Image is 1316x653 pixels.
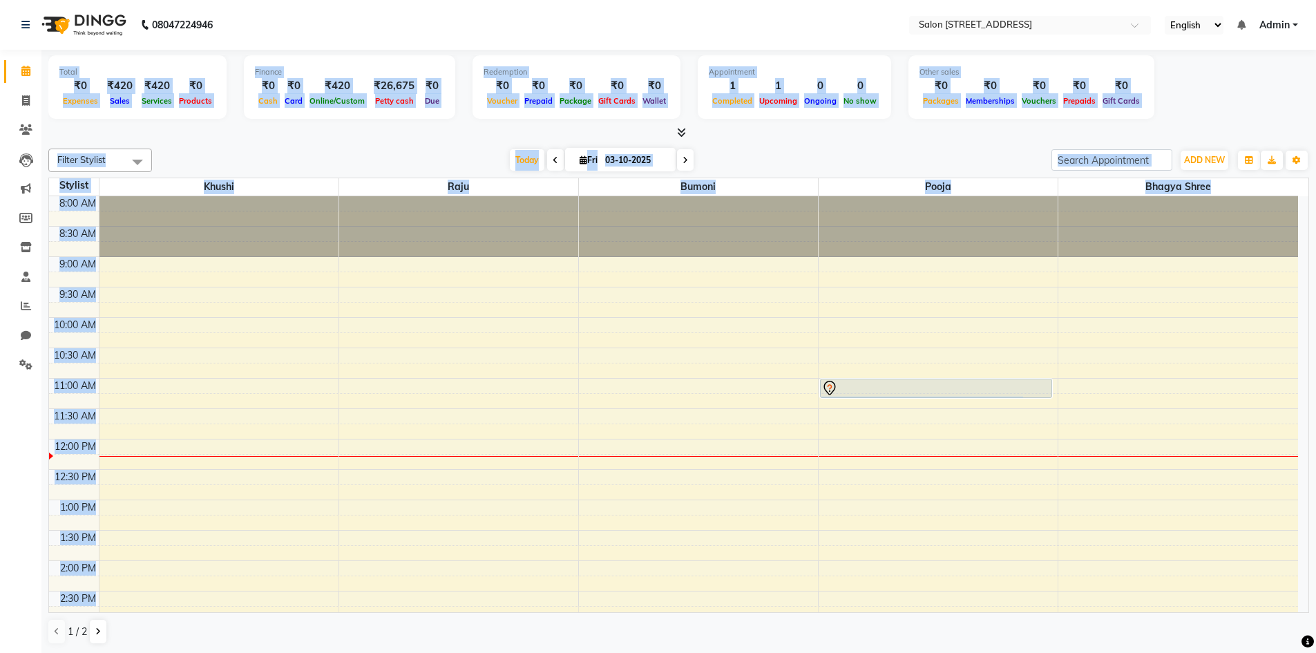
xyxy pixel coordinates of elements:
[709,96,756,106] span: Completed
[1051,149,1172,171] input: Search Appointment
[1018,78,1060,94] div: ₹0
[484,78,521,94] div: ₹0
[138,78,175,94] div: ₹420
[1184,155,1225,165] span: ADD NEW
[281,96,306,106] span: Card
[919,96,962,106] span: Packages
[57,531,99,545] div: 1:30 PM
[962,96,1018,106] span: Memberships
[106,96,133,106] span: Sales
[255,78,281,94] div: ₹0
[595,78,639,94] div: ₹0
[556,96,595,106] span: Package
[306,78,368,94] div: ₹420
[59,66,216,78] div: Total
[59,96,102,106] span: Expenses
[57,561,99,576] div: 2:00 PM
[819,178,1058,196] span: pooja
[306,96,368,106] span: Online/Custom
[255,96,281,106] span: Cash
[175,78,216,94] div: ₹0
[51,409,99,424] div: 11:30 AM
[919,66,1143,78] div: Other sales
[521,78,556,94] div: ₹0
[484,96,521,106] span: Voucher
[756,96,801,106] span: Upcoming
[709,78,756,94] div: 1
[421,96,443,106] span: Due
[1259,18,1290,32] span: Admin
[372,96,417,106] span: Petty cash
[576,155,601,165] span: Fri
[102,78,138,94] div: ₹420
[152,6,213,44] b: 08047224946
[595,96,639,106] span: Gift Cards
[51,348,99,363] div: 10:30 AM
[175,96,216,106] span: Products
[639,96,669,106] span: Wallet
[59,78,102,94] div: ₹0
[57,154,106,165] span: Filter Stylist
[639,78,669,94] div: ₹0
[601,150,670,171] input: 2025-10-03
[51,318,99,332] div: 10:00 AM
[68,625,87,639] span: 1 / 2
[484,66,669,78] div: Redemption
[57,592,99,606] div: 2:30 PM
[1181,151,1228,170] button: ADD NEW
[1060,96,1099,106] span: Prepaids
[255,66,444,78] div: Finance
[1058,178,1298,196] span: Bhagya shree
[99,178,338,196] span: Khushi
[840,78,880,94] div: 0
[281,78,306,94] div: ₹0
[709,66,880,78] div: Appointment
[521,96,556,106] span: Prepaid
[1018,96,1060,106] span: Vouchers
[52,470,99,484] div: 12:30 PM
[49,178,99,193] div: Stylist
[57,257,99,272] div: 9:00 AM
[51,379,99,393] div: 11:00 AM
[52,439,99,454] div: 12:00 PM
[821,379,1051,397] div: Saiba, TK01, 11:00 AM-11:20 AM, Coconut Oil (Head Massage)500
[57,196,99,211] div: 8:00 AM
[1099,78,1143,94] div: ₹0
[57,500,99,515] div: 1:00 PM
[35,6,130,44] img: logo
[339,178,578,196] span: Raju
[840,96,880,106] span: No show
[57,287,99,302] div: 9:30 AM
[510,149,544,171] span: Today
[420,78,444,94] div: ₹0
[801,96,840,106] span: Ongoing
[919,78,962,94] div: ₹0
[962,78,1018,94] div: ₹0
[1060,78,1099,94] div: ₹0
[756,78,801,94] div: 1
[57,227,99,241] div: 8:30 AM
[579,178,818,196] span: Bumoni
[556,78,595,94] div: ₹0
[801,78,840,94] div: 0
[1099,96,1143,106] span: Gift Cards
[368,78,420,94] div: ₹26,675
[138,96,175,106] span: Services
